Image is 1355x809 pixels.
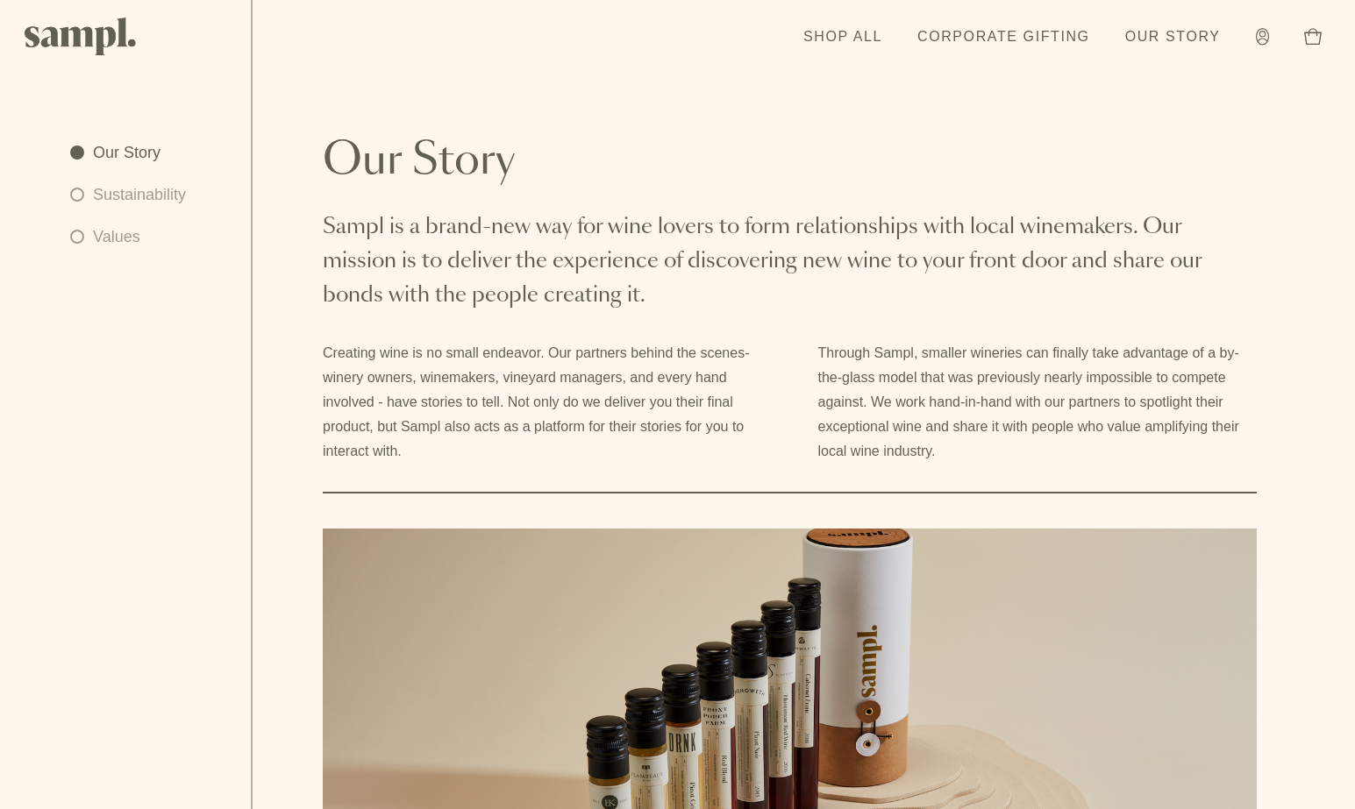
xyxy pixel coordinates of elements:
[25,18,137,55] img: Sampl logo
[795,18,891,56] a: Shop All
[323,210,1257,313] p: Sampl is a brand-new way for wine lovers to form relationships with local winemakers. Our mission...
[70,182,186,207] a: Sustainability
[323,140,1257,182] h2: Our Story
[70,224,186,249] a: Values
[70,140,186,165] a: Our Story
[818,341,1258,464] p: Through Sampl, smaller wineries can finally take advantage of a by-the-glass model that was previ...
[909,18,1099,56] a: Corporate Gifting
[1116,18,1230,56] a: Our Story
[323,341,762,464] p: Creating wine is no small endeavor. Our partners behind the scenes- winery owners, winemakers, vi...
